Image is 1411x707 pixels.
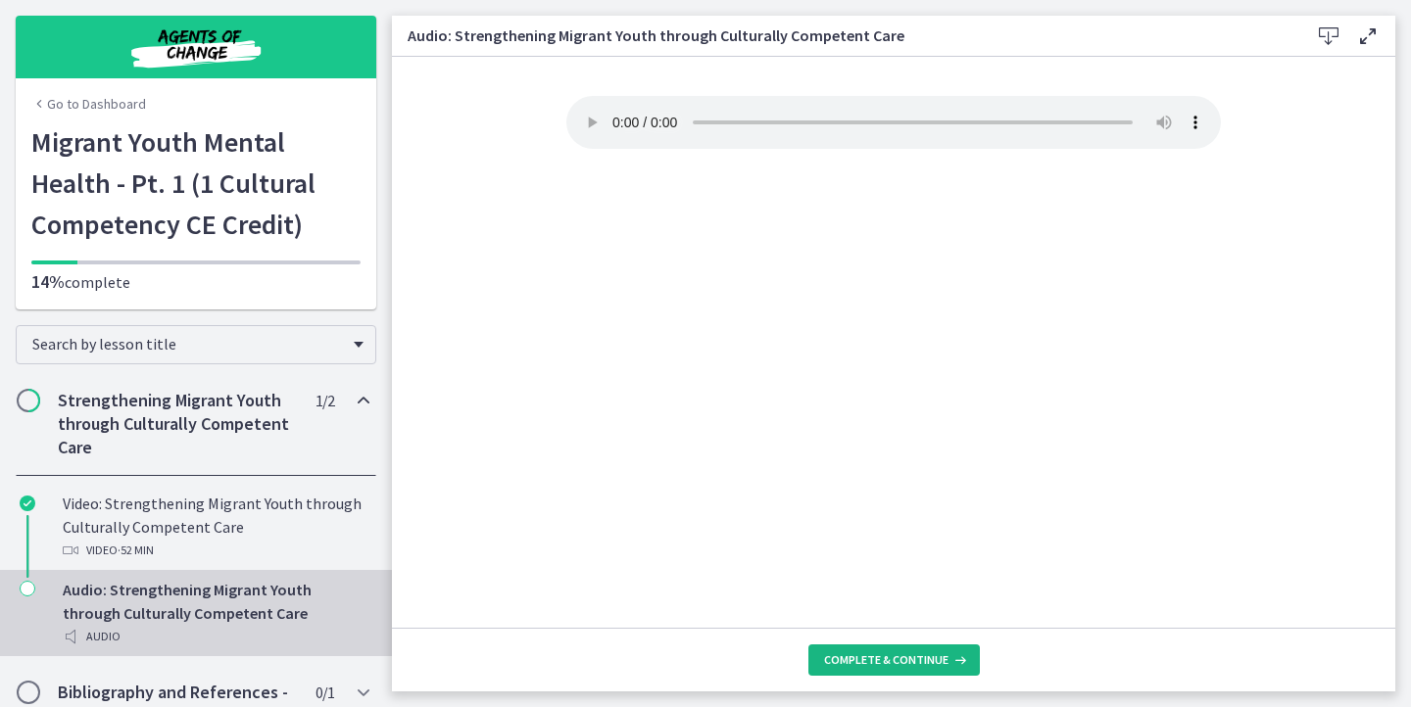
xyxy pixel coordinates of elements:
span: · 52 min [118,539,154,562]
span: Search by lesson title [32,334,344,353]
h2: Strengthening Migrant Youth through Culturally Competent Care [58,389,297,459]
span: 0 / 1 [316,681,334,704]
p: complete [31,270,361,294]
span: 14% [31,270,65,293]
h1: Migrant Youth Mental Health - Pt. 1 (1 Cultural Competency CE Credit) [31,121,361,245]
img: Agents of Change [78,24,314,71]
button: Complete & continue [808,644,980,676]
div: Video [63,539,368,562]
h3: Audio: Strengthening Migrant Youth through Culturally Competent Care [408,24,1278,47]
span: 1 / 2 [316,389,334,412]
div: Audio: Strengthening Migrant Youth through Culturally Competent Care [63,578,368,648]
i: Completed [20,495,35,511]
div: Video: Strengthening Migrant Youth through Culturally Competent Care [63,492,368,562]
div: Search by lesson title [16,325,376,364]
span: Complete & continue [824,652,949,668]
a: Go to Dashboard [31,94,146,114]
div: Audio [63,625,368,648]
